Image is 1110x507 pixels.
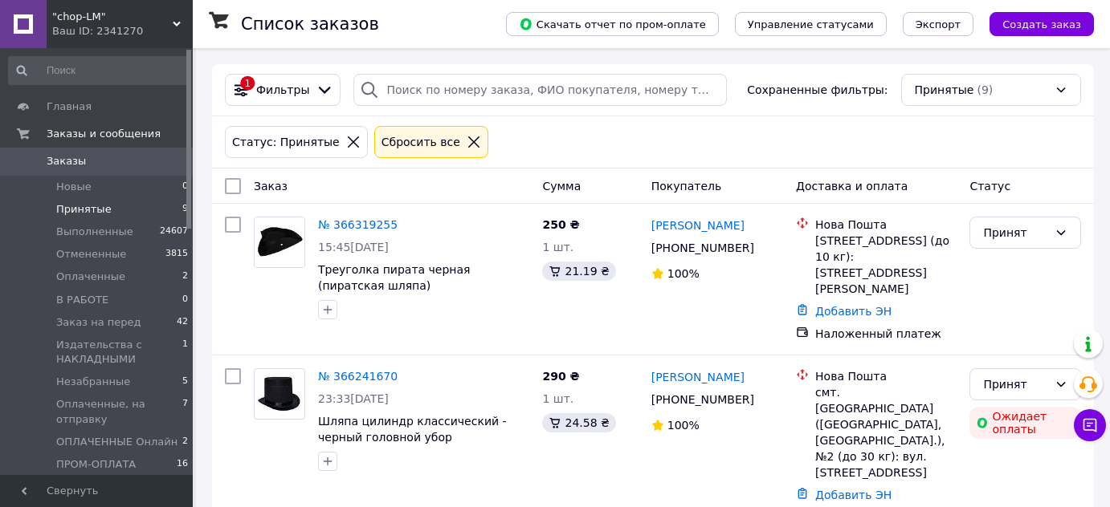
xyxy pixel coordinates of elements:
[318,415,507,444] a: Шляпа цилиндр классический - черный головной убор
[254,180,288,193] span: Заказ
[796,180,908,193] span: Доставка и оплата
[651,393,754,406] span: [PHONE_NUMBER]
[378,133,463,151] div: Сбросить все
[969,407,1081,439] div: Ожидает оплаты
[56,435,178,449] span: ОПЛАЧЕННЫЕ Онлайн
[542,241,573,253] span: 1 шт.
[815,489,892,501] a: Добавить ЭН
[47,154,86,168] span: Заказы
[256,82,309,98] span: Фильтры
[667,267,700,280] span: 100%
[56,397,182,426] span: Оплаченные, на отправку
[983,375,1048,393] div: Принят
[748,18,874,30] span: Управление статусами
[542,392,573,405] span: 1 шт.
[56,293,108,307] span: В РАБОТЕ
[318,218,398,231] a: № 366319255
[815,233,957,297] div: [STREET_ADDRESS] (до 10 кг): [STREET_ADDRESS][PERSON_NAME]
[747,82,888,98] span: Сохраненные фильтры:
[542,370,579,383] span: 290 ₴
[52,10,173,24] span: "chop-LM"
[47,99,92,114] span: Главная
[519,17,706,31] span: Скачать отчет по пром-оплате
[56,180,92,194] span: Новые
[182,375,188,389] span: 5
[241,14,379,34] h1: Список заказов
[318,263,471,292] a: Треуголка пирата черная (пиратская шляпа)
[977,83,993,96] span: (9)
[56,315,141,330] span: Заказ на перед
[318,241,389,253] span: 15:45[DATE]
[651,217,745,233] a: [PERSON_NAME]
[182,338,188,367] span: 1
[815,368,957,384] div: Нова Пошта
[56,270,125,284] span: Оплаченные
[990,12,1094,36] button: Создать заказ
[542,413,615,432] div: 24.58 ₴
[56,457,136,472] span: ПРОМ-ОПЛАТА
[651,369,745,385] a: [PERSON_NAME]
[916,18,961,30] span: Экспорт
[182,293,188,307] span: 0
[182,202,188,217] span: 9
[969,180,1010,193] span: Статус
[815,217,957,233] div: Нова Пошта
[815,384,957,481] div: смт. [GEOGRAPHIC_DATA] ([GEOGRAPHIC_DATA], [GEOGRAPHIC_DATA].), №2 (до 30 кг): вул. [STREET_ADDRESS]
[165,247,188,262] span: 3815
[254,217,305,268] a: Фото товару
[47,127,161,141] span: Заказы и сообщения
[973,17,1094,30] a: Создать заказ
[915,82,974,98] span: Принятые
[735,12,887,36] button: Управление статусами
[1074,409,1106,441] button: Чат с покупателем
[318,392,389,405] span: 23:33[DATE]
[182,435,188,449] span: 2
[160,225,188,239] span: 24607
[56,338,182,367] span: Издательства с НАКЛАДНЫМИ
[255,217,304,267] img: Фото товару
[506,12,719,36] button: Скачать отчет по пром-оплате
[182,270,188,284] span: 2
[318,370,398,383] a: № 366241670
[182,180,188,194] span: 0
[903,12,973,36] button: Экспорт
[8,56,190,85] input: Поиск
[254,368,305,420] a: Фото товару
[667,419,700,432] span: 100%
[542,180,581,193] span: Сумма
[353,74,727,106] input: Поиск по номеру заказа, ФИО покупателя, номеру телефона, Email, номеру накладной
[56,225,133,239] span: Выполненные
[56,202,112,217] span: Принятые
[815,326,957,342] div: Наложенный платеж
[177,315,188,330] span: 42
[1002,18,1081,30] span: Создать заказ
[983,224,1048,241] div: Принят
[542,262,615,281] div: 21.19 ₴
[651,241,754,254] span: [PHONE_NUMBER]
[542,218,579,231] span: 250 ₴
[255,371,304,416] img: Фото товару
[651,180,722,193] span: Покупатель
[52,24,193,39] div: Ваш ID: 2341270
[56,247,126,262] span: Отмененные
[229,133,343,151] div: Статус: Принятые
[56,375,130,389] span: Незабранные
[177,457,188,472] span: 16
[182,397,188,426] span: 7
[815,305,892,318] a: Добавить ЭН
